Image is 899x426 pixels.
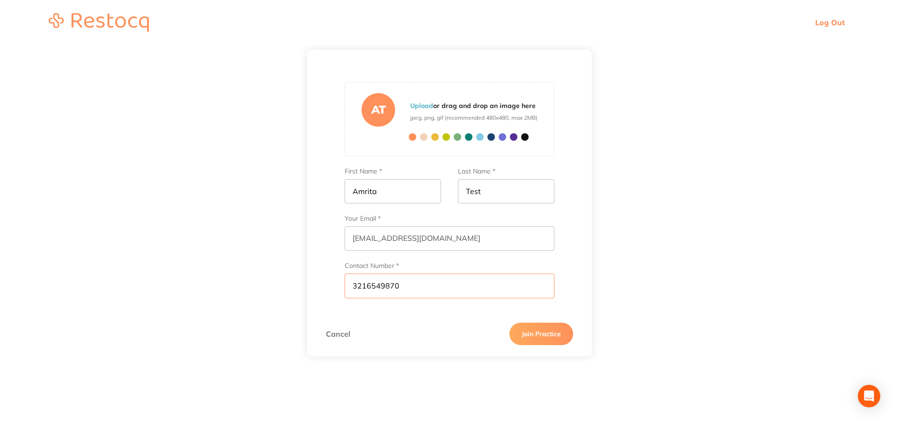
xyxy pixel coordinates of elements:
p: or drag and drop an image here [410,101,538,111]
a: Log Out [815,18,845,27]
b: Upload [410,101,433,110]
label: First Name * [345,167,441,175]
button: Join Practice [509,323,573,345]
div: AT [361,93,395,127]
img: restocq_logo.svg [49,13,149,32]
span: jpeg, png, gif (recommended 480x480, max 2MB) [410,114,538,122]
label: Your Email * [345,215,381,223]
label: Contact Number * [345,262,554,270]
div: Open Intercom Messenger [858,385,880,407]
a: Cancel [326,330,350,338]
label: Last Name * [458,167,554,175]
